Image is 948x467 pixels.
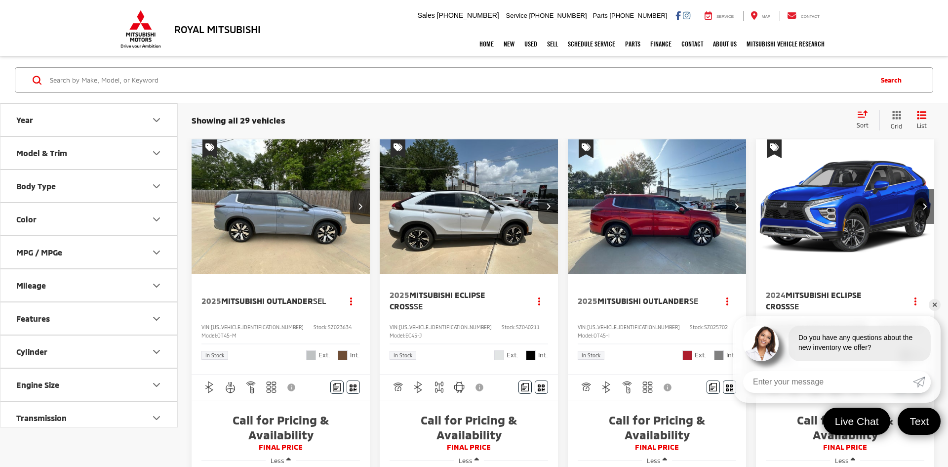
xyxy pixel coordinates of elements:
span: VIN: [390,324,399,330]
span: Stock: [690,324,704,330]
a: 2025 Mitsubishi Eclipse Cross SE2025 Mitsubishi Eclipse Cross SE2025 Mitsubishi Eclipse Cross SE2... [379,139,559,274]
span: Call for Pricing & Availability [201,413,360,442]
span: Black [526,350,536,360]
span: In Stock [394,353,412,358]
img: Mitsubishi [118,10,163,48]
a: Text [898,408,941,435]
a: 2025 Mitsubishi Outlander SEL2025 Mitsubishi Outlander SEL2025 Mitsubishi Outlander SEL2025 Mitsu... [191,139,371,274]
span: FINAL PRICE [201,442,360,452]
button: Next image [538,189,558,224]
span: 2025 [201,296,221,305]
button: Actions [719,292,736,309]
span: VIN: [201,324,211,330]
div: 2025 Mitsubishi Outlander SEL 0 [191,139,371,274]
a: Service [697,11,741,21]
button: Next image [726,189,746,224]
div: 2025 Mitsubishi Outlander SE 0 [567,139,747,274]
span: Int. [350,350,360,360]
img: Bluetooth® [412,381,425,393]
div: Body Type [151,180,162,192]
span: Less [647,457,661,465]
span: SE [790,301,799,311]
div: Cylinder [151,346,162,358]
h3: Royal Mitsubishi [174,24,261,35]
span: [US_VEHICLE_IDENTIFICATION_NUMBER] [211,324,304,330]
a: 2024Mitsubishi Eclipse CrossSE [766,290,897,312]
div: Engine Size [16,380,59,389]
span: VIN: [578,324,587,330]
span: Ext. [695,350,707,360]
span: Int. [726,350,736,360]
div: Year [151,114,162,126]
button: Next image [350,189,370,224]
span: Model: [390,333,405,339]
div: Features [16,314,50,323]
button: Window Sticker [535,381,548,394]
a: Finance [645,32,676,56]
span: Less [459,457,473,465]
span: Int. [538,350,548,360]
button: Body TypeBody Type [0,170,178,202]
span: dropdown dots [538,297,540,305]
button: List View [909,110,934,130]
i: Window Sticker [726,383,733,391]
img: 3rd Row Seating [265,381,277,393]
span: Stock: [314,324,328,330]
span: In Stock [582,353,600,358]
span: SZ023634 [328,324,352,330]
button: CylinderCylinder [0,336,178,368]
a: Schedule Service: Opens in a new tab [563,32,620,56]
span: [PHONE_NUMBER] [609,12,667,19]
a: Used [519,32,542,56]
div: Color [16,214,37,224]
button: Next image [914,189,934,224]
span: Mitsubishi Eclipse Cross [390,290,485,310]
span: Model: [201,333,217,339]
img: Adaptive Cruise Control [580,381,592,393]
i: Window Sticker [538,383,545,391]
img: 2025 Mitsubishi Outlander SEL [191,139,371,274]
a: Home [474,32,499,56]
div: Do you have any questions about the new inventory we offer? [789,326,931,361]
div: Mileage [16,281,46,290]
span: OT45-M [217,333,237,339]
a: Map [743,11,778,21]
span: Model: [578,333,593,339]
img: Android Auto [453,381,466,393]
span: [US_VEHICLE_IDENTIFICATION_NUMBER] [399,324,492,330]
span: Service [506,12,527,19]
span: 2024 [766,290,786,299]
span: FINAL PRICE [390,442,548,452]
button: YearYear [0,104,178,136]
span: Ext. [507,350,518,360]
img: Adaptive Cruise Control [392,381,404,393]
button: FeaturesFeatures [0,302,178,335]
button: Window Sticker [347,381,360,394]
span: Brick Brown [338,350,348,360]
button: Search [871,68,916,92]
a: 2025 Mitsubishi Outlander SE2025 Mitsubishi Outlander SE2025 Mitsubishi Outlander SE2025 Mitsubis... [567,139,747,274]
a: Live Chat [823,408,891,435]
img: 2024 Mitsubishi Eclipse Cross SE [755,139,935,274]
a: About Us [708,32,742,56]
span: dropdown dots [350,297,352,305]
a: New [499,32,519,56]
button: Comments [518,381,532,394]
span: Special [579,139,593,158]
button: Comments [707,381,720,394]
button: TransmissionTransmission [0,402,178,434]
img: 3rd Row Seating [641,381,654,393]
div: MPG / MPGe [16,248,62,257]
div: Year [16,115,33,125]
span: Red Diamond [682,350,692,360]
span: White Diamond [494,350,504,360]
button: MPG / MPGeMPG / MPGe [0,236,178,268]
div: Model & Trim [151,147,162,159]
span: In Stock [205,353,224,358]
span: Sales [418,11,435,19]
button: Model & TrimModel & Trim [0,137,178,169]
a: Submit [913,371,931,393]
span: Showing all 29 vehicles [192,115,285,125]
span: Map [762,14,770,19]
form: Search by Make, Model, or Keyword [49,68,871,92]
